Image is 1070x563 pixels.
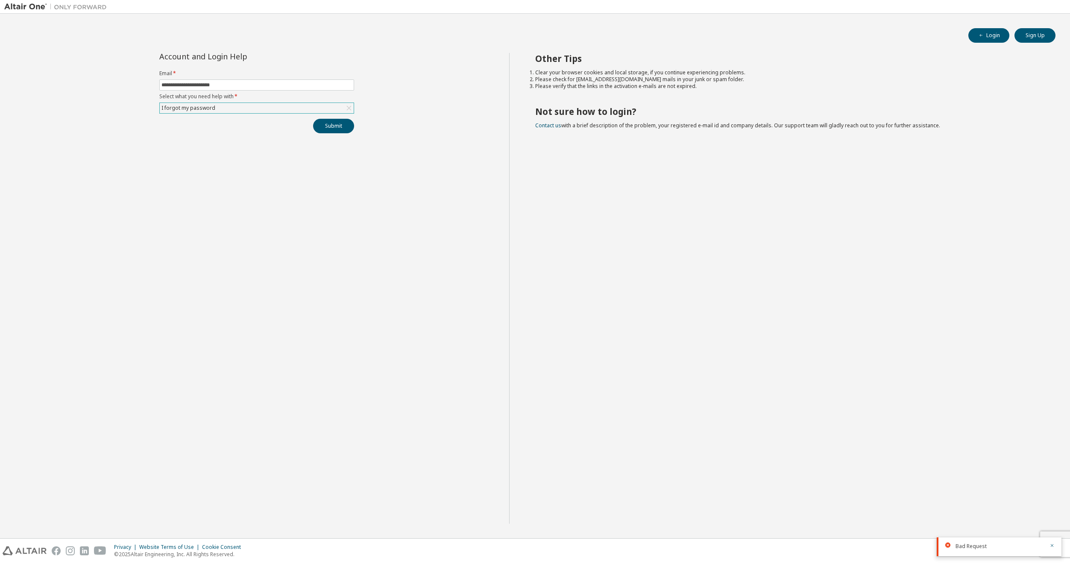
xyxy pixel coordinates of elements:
[139,544,202,551] div: Website Terms of Use
[160,103,217,113] div: I forgot my password
[114,544,139,551] div: Privacy
[535,106,1040,117] h2: Not sure how to login?
[66,546,75,555] img: instagram.svg
[1014,28,1055,43] button: Sign Up
[313,119,354,133] button: Submit
[535,122,561,129] a: Contact us
[159,93,354,100] label: Select what you need help with
[159,53,315,60] div: Account and Login Help
[4,3,111,11] img: Altair One
[956,543,987,550] span: Bad Request
[535,83,1040,90] li: Please verify that the links in the activation e-mails are not expired.
[535,122,940,129] span: with a brief description of the problem, your registered e-mail id and company details. Our suppo...
[202,544,246,551] div: Cookie Consent
[114,551,246,558] p: © 2025 Altair Engineering, Inc. All Rights Reserved.
[535,53,1040,64] h2: Other Tips
[968,28,1009,43] button: Login
[160,103,354,113] div: I forgot my password
[3,546,47,555] img: altair_logo.svg
[52,546,61,555] img: facebook.svg
[80,546,89,555] img: linkedin.svg
[535,76,1040,83] li: Please check for [EMAIL_ADDRESS][DOMAIN_NAME] mails in your junk or spam folder.
[159,70,354,77] label: Email
[94,546,106,555] img: youtube.svg
[535,69,1040,76] li: Clear your browser cookies and local storage, if you continue experiencing problems.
